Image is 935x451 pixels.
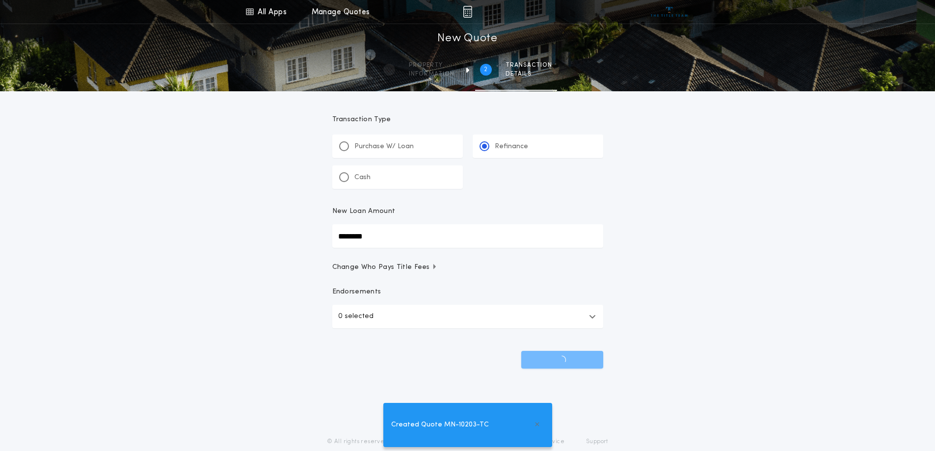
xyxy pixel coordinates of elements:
span: Transaction [506,61,552,69]
p: Refinance [495,142,528,152]
span: Property [409,61,454,69]
span: Created Quote MN-10203-TC [391,420,489,430]
h1: New Quote [437,31,497,47]
span: information [409,70,454,78]
button: 0 selected [332,305,603,328]
span: Change Who Pays Title Fees [332,263,438,272]
h2: 2 [484,66,487,74]
img: img [463,6,472,18]
img: vs-icon [651,7,688,17]
p: Endorsements [332,287,603,297]
p: Cash [354,173,371,183]
p: New Loan Amount [332,207,396,216]
p: Purchase W/ Loan [354,142,414,152]
p: 0 selected [338,311,374,322]
p: Transaction Type [332,115,603,125]
input: New Loan Amount [332,224,603,248]
span: details [506,70,552,78]
button: Change Who Pays Title Fees [332,263,603,272]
